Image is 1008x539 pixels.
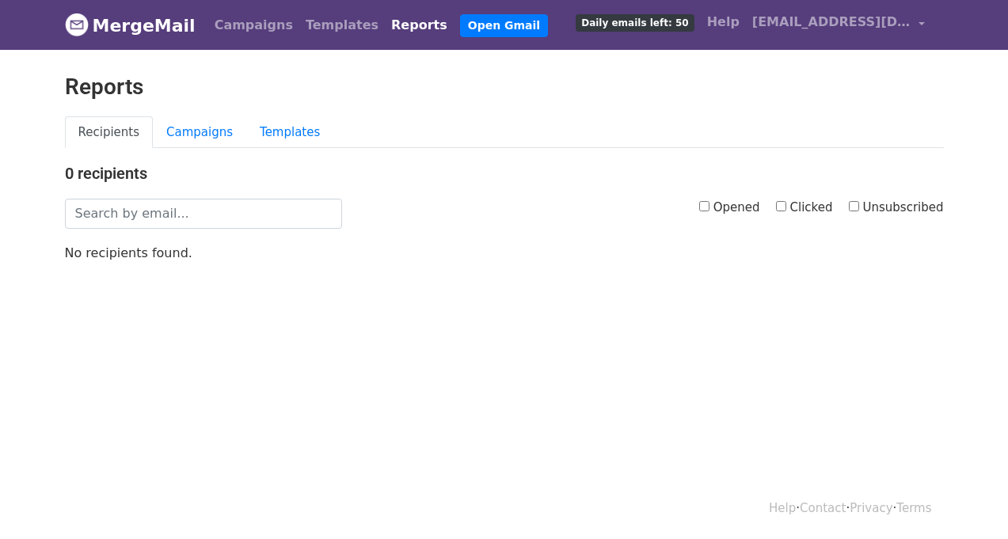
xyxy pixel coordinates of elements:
[849,201,859,211] input: Unsubscribed
[701,6,746,38] a: Help
[208,9,299,41] a: Campaigns
[699,201,709,211] input: Opened
[65,245,944,261] p: No recipients found.
[776,199,833,217] label: Clicked
[460,14,548,37] a: Open Gmail
[699,199,760,217] label: Opened
[385,9,454,41] a: Reports
[776,201,786,211] input: Clicked
[746,6,931,44] a: [EMAIL_ADDRESS][DOMAIN_NAME]
[800,501,846,515] a: Contact
[299,9,385,41] a: Templates
[65,164,944,183] h4: 0 recipients
[769,501,796,515] a: Help
[896,501,931,515] a: Terms
[65,199,342,229] input: Search by email...
[65,74,944,101] h2: Reports
[569,6,700,38] a: Daily emails left: 50
[752,13,911,32] span: [EMAIL_ADDRESS][DOMAIN_NAME]
[65,116,154,149] a: Recipients
[153,116,246,149] a: Campaigns
[65,9,196,42] a: MergeMail
[849,199,944,217] label: Unsubscribed
[576,14,694,32] span: Daily emails left: 50
[929,463,1008,539] iframe: Chat Widget
[246,116,333,149] a: Templates
[850,501,892,515] a: Privacy
[65,13,89,36] img: MergeMail logo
